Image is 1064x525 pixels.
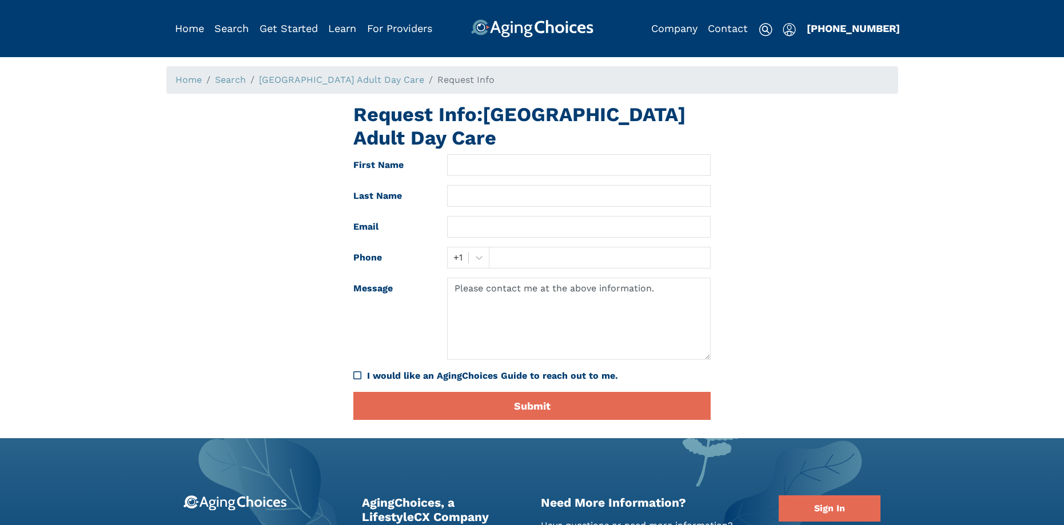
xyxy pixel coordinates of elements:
h2: Need More Information? [541,495,762,510]
a: Sign In [779,495,880,522]
nav: breadcrumb [166,66,898,94]
h2: AgingChoices, a LifestyleCX Company [362,495,524,524]
a: Company [651,22,698,34]
a: Contact [708,22,748,34]
div: Popover trigger [214,19,249,38]
div: I would like an AgingChoices Guide to reach out to me. [367,369,711,383]
a: Home [175,22,204,34]
label: Last Name [345,185,439,207]
img: search-icon.svg [759,23,772,37]
a: Home [176,74,202,85]
h1: Request Info: [GEOGRAPHIC_DATA] Adult Day Care [353,103,711,150]
div: Popover trigger [783,19,796,38]
a: Search [215,74,246,85]
label: Phone [345,247,439,268]
label: First Name [345,154,439,176]
a: For Providers [367,22,432,34]
a: Learn [328,22,356,34]
div: I would like an AgingChoices Guide to reach out to me. [353,369,711,383]
img: 9-logo.svg [184,495,287,511]
img: user-icon.svg [783,23,796,37]
label: Message [345,278,439,360]
a: Search [214,22,249,34]
textarea: Please contact me at the above information. [447,278,711,360]
img: AgingChoices [471,19,593,38]
a: [PHONE_NUMBER] [807,22,900,34]
label: Email [345,216,439,238]
span: Request Info [437,74,495,85]
a: Get Started [260,22,318,34]
button: Submit [353,392,711,420]
a: [GEOGRAPHIC_DATA] Adult Day Care [259,74,424,85]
